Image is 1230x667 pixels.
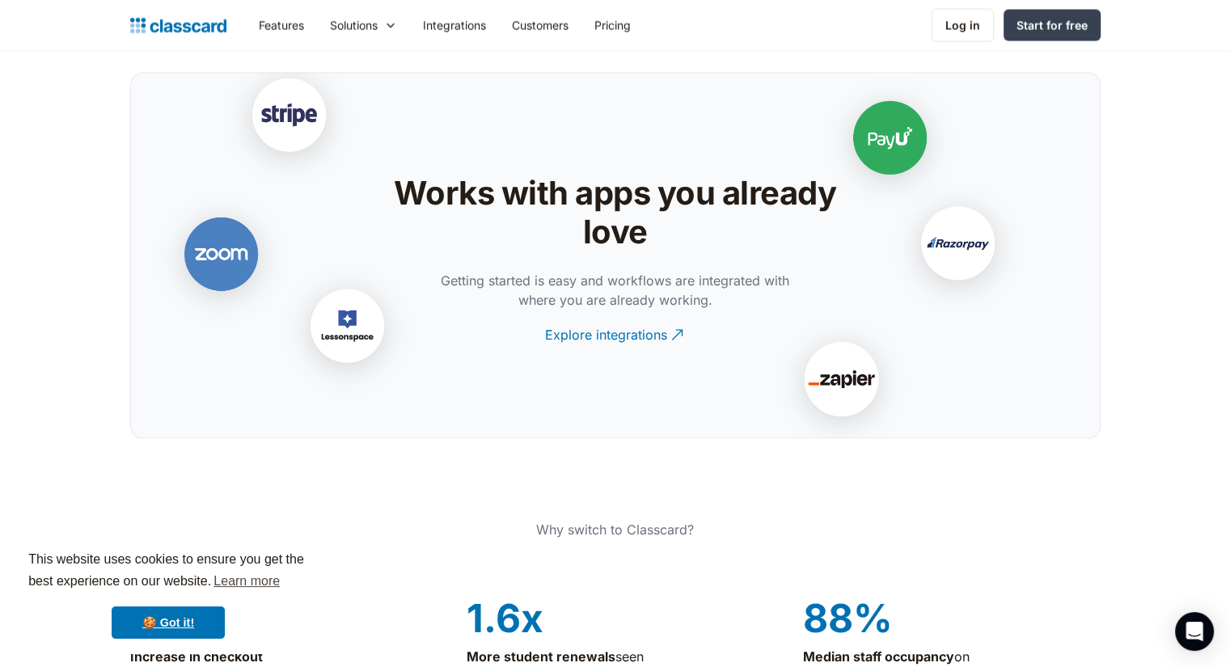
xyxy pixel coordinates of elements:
[1175,612,1214,651] div: Open Intercom Messenger
[140,178,302,340] img: Zoom Logo
[266,251,428,412] img: Lessonspace Logo
[932,9,994,42] a: Log in
[28,550,308,593] span: This website uses cookies to ensure you get the best experience on our website.
[499,7,581,44] a: Customers
[358,174,872,251] h2: Works with apps you already love
[581,7,644,44] a: Pricing
[877,168,1038,330] img: Razorpay Logo
[433,271,797,310] p: Getting started is easy and workflows are integrated with where you are already working.
[809,61,970,223] img: PayU logo
[803,597,1101,640] div: 88%
[410,7,499,44] a: Integrations
[211,569,282,593] a: learn more about cookies
[1017,17,1088,34] div: Start for free
[130,15,226,37] a: Logo
[545,313,686,357] a: Explore integrations
[208,40,370,201] img: Stripe Logo
[1004,10,1101,41] a: Start for free
[467,597,764,640] div: 1.6x
[330,17,378,34] div: Solutions
[545,313,667,344] div: Explore integrations
[358,520,872,539] p: Why switch to Classcard?
[467,648,615,665] strong: More student renewals
[803,648,954,665] strong: Median staff occupancy
[945,17,980,34] div: Log in
[317,7,410,44] div: Solutions
[13,534,323,654] div: cookieconsent
[112,606,225,639] a: dismiss cookie message
[246,7,317,44] a: Features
